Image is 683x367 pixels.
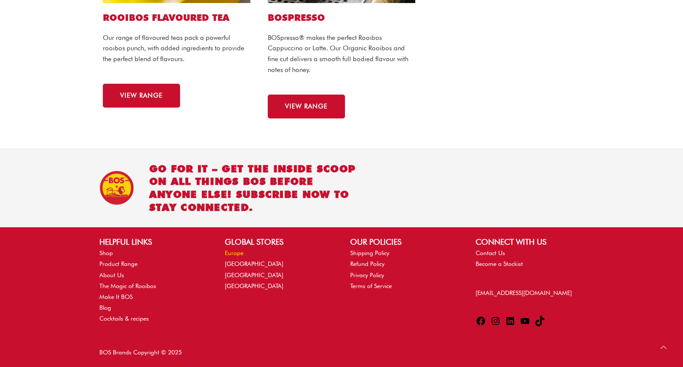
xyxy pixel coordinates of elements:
a: [GEOGRAPHIC_DATA] [225,272,283,279]
nav: CONNECT WITH US [476,248,584,269]
a: The Magic of Rooibos [99,282,156,289]
h2: ROOIBOS FLAVOURED TEA [103,12,250,23]
a: Europe [225,249,243,256]
a: [GEOGRAPHIC_DATA] [225,260,283,267]
span: Our range of flavoured teas pack a powerful rooibos punch, with added ingredients to provide the ... [103,34,244,63]
a: VIEW RANGE [268,95,345,118]
a: Product Range [99,260,138,267]
a: [GEOGRAPHIC_DATA] [225,282,283,289]
h2: Go for it – get the inside scoop on all things BOS before anyone else! Subscribe now to stay conn... [149,162,360,214]
span: VIEW RANGE [120,92,163,99]
nav: HELPFUL LINKS [99,248,207,324]
p: BOSpresso® makes the perfect Rooibos Cappuccino or Latte. Our Organic Rooibos and fine cut delive... [268,33,415,75]
nav: GLOBAL STORES [225,248,333,292]
h2: GLOBAL STORES [225,236,333,248]
span: VIEW RANGE [285,103,328,110]
nav: OUR POLICIES [350,248,458,292]
a: Cocktails & recipes [99,315,149,322]
a: Privacy Policy [350,272,384,279]
h2: OUR POLICIES [350,236,458,248]
a: Contact Us [476,249,505,256]
a: Become a Stockist [476,260,523,267]
h2: CONNECT WITH US [476,236,584,248]
div: BOS Brands Copyright © 2025 [91,347,342,358]
a: Refund Policy [350,260,384,267]
a: Shipping Policy [350,249,389,256]
a: Make It BOS [99,293,133,300]
img: BOS Ice Tea [99,170,134,205]
a: Blog [99,304,111,311]
a: [EMAIL_ADDRESS][DOMAIN_NAME] [476,289,572,296]
a: About Us [99,272,124,279]
h2: BOSPRESSO [268,12,415,23]
a: Terms of Service [350,282,392,289]
a: Shop [99,249,113,256]
a: VIEW RANGE [103,84,180,108]
h2: HELPFUL LINKS [99,236,207,248]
